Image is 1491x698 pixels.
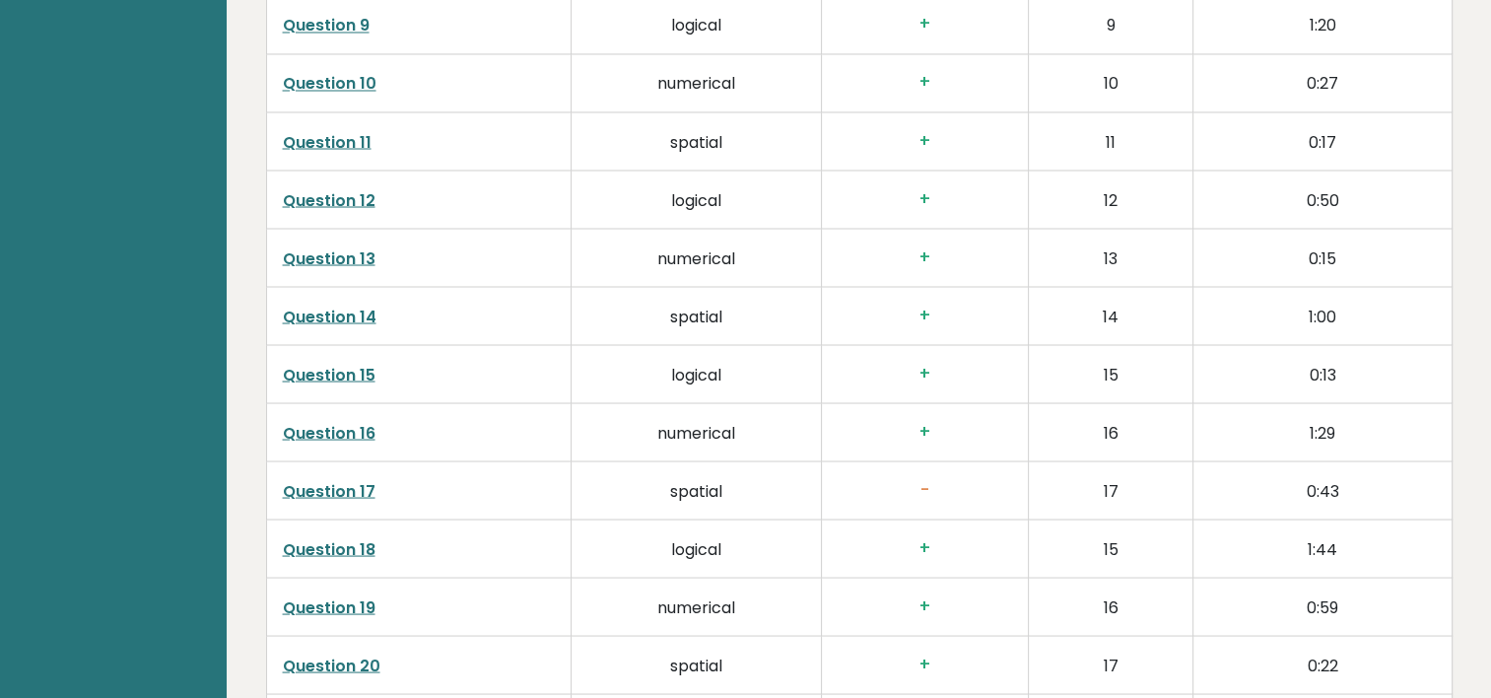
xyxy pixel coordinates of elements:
[1193,286,1452,344] td: 1:00
[572,228,821,286] td: numerical
[1028,170,1192,228] td: 12
[572,111,821,170] td: spatial
[1193,460,1452,519] td: 0:43
[283,130,372,153] a: Question 11
[838,188,1012,209] h3: +
[283,188,375,211] a: Question 12
[838,130,1012,151] h3: +
[838,537,1012,558] h3: +
[572,635,821,693] td: spatial
[1193,170,1452,228] td: 0:50
[1028,635,1192,693] td: 17
[1193,111,1452,170] td: 0:17
[283,14,370,36] a: Question 9
[283,421,375,444] a: Question 16
[283,654,380,676] a: Question 20
[572,402,821,460] td: numerical
[283,72,376,95] a: Question 10
[572,53,821,111] td: numerical
[283,363,375,385] a: Question 15
[572,460,821,519] td: spatial
[838,14,1012,35] h3: +
[1193,402,1452,460] td: 1:29
[572,170,821,228] td: logical
[1028,228,1192,286] td: 13
[1193,577,1452,635] td: 0:59
[572,286,821,344] td: spatial
[1028,402,1192,460] td: 16
[1028,344,1192,402] td: 15
[838,246,1012,267] h3: +
[1193,228,1452,286] td: 0:15
[1028,286,1192,344] td: 14
[838,72,1012,93] h3: +
[283,246,375,269] a: Question 13
[1193,53,1452,111] td: 0:27
[283,305,376,327] a: Question 14
[838,421,1012,442] h3: +
[1028,519,1192,577] td: 15
[283,595,375,618] a: Question 19
[1028,460,1192,519] td: 17
[838,479,1012,500] h3: -
[572,577,821,635] td: numerical
[283,537,375,560] a: Question 18
[572,519,821,577] td: logical
[1193,519,1452,577] td: 1:44
[838,305,1012,325] h3: +
[1028,53,1192,111] td: 10
[838,363,1012,384] h3: +
[1028,111,1192,170] td: 11
[283,479,375,502] a: Question 17
[838,595,1012,616] h3: +
[1193,344,1452,402] td: 0:13
[1193,635,1452,693] td: 0:22
[572,344,821,402] td: logical
[1028,577,1192,635] td: 16
[838,654,1012,674] h3: +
